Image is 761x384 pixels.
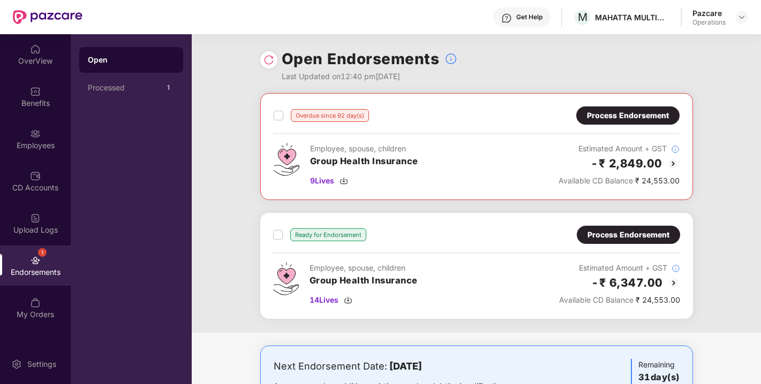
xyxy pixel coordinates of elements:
h1: Open Endorsements [282,47,440,71]
div: Estimated Amount + GST [559,262,680,274]
div: Estimated Amount + GST [559,143,680,155]
img: svg+xml;base64,PHN2ZyBpZD0iQ0RfQWNjb3VudHMiIGRhdGEtbmFtZT0iQ0QgQWNjb3VudHMiIHhtbG5zPSJodHRwOi8vd3... [30,171,41,181]
img: svg+xml;base64,PHN2ZyBpZD0iU2V0dGluZy0yMHgyMCIgeG1sbnM9Imh0dHA6Ly93d3cudzMub3JnLzIwMDAvc3ZnIiB3aW... [11,359,22,370]
img: svg+xml;base64,PHN2ZyBpZD0iQmFjay0yMHgyMCIgeG1sbnM9Imh0dHA6Ly93d3cudzMub3JnLzIwMDAvc3ZnIiB3aWR0aD... [667,157,680,170]
div: Process Endorsement [587,110,669,121]
div: Ready for Endorsement [290,228,366,241]
img: svg+xml;base64,PHN2ZyB4bWxucz0iaHR0cDovL3d3dy53My5vcmcvMjAwMC9zdmciIHdpZHRoPSI0Ny43MTQiIGhlaWdodD... [274,143,299,176]
div: Get Help [516,13,543,21]
h2: -₹ 2,849.00 [591,155,662,172]
span: 9 Lives [310,175,334,187]
b: [DATE] [389,360,422,372]
span: Available CD Balance [559,295,634,304]
img: svg+xml;base64,PHN2ZyBpZD0iSGVscC0zMngzMiIgeG1sbnM9Imh0dHA6Ly93d3cudzMub3JnLzIwMDAvc3ZnIiB3aWR0aD... [501,13,512,24]
span: Available CD Balance [559,176,633,185]
span: 14 Lives [310,294,338,306]
div: Open [88,55,175,65]
span: M [578,11,587,24]
div: 1 [38,248,47,257]
div: Settings [24,359,59,370]
div: Last Updated on 12:40 pm[DATE] [282,71,458,82]
div: Overdue since 92 day(s) [291,109,369,122]
img: New Pazcare Logo [13,10,82,24]
h3: Group Health Insurance [310,274,418,288]
div: Operations [692,18,726,27]
div: Next Endorsement Date: [274,359,538,374]
div: Employee, spouse, children [310,143,418,155]
img: svg+xml;base64,PHN2ZyBpZD0iUmVsb2FkLTMyeDMyIiB4bWxucz0iaHR0cDovL3d3dy53My5vcmcvMjAwMC9zdmciIHdpZH... [263,55,274,65]
img: svg+xml;base64,PHN2ZyBpZD0iRG93bmxvYWQtMzJ4MzIiIHhtbG5zPSJodHRwOi8vd3d3LnczLm9yZy8yMDAwL3N2ZyIgd2... [340,176,348,185]
div: ₹ 24,553.00 [559,175,680,187]
img: svg+xml;base64,PHN2ZyB4bWxucz0iaHR0cDovL3d3dy53My5vcmcvMjAwMC9zdmciIHdpZHRoPSI0Ny43MTQiIGhlaWdodD... [273,262,299,295]
div: Pazcare [692,8,726,18]
div: Employee, spouse, children [310,262,418,274]
img: svg+xml;base64,PHN2ZyBpZD0iTXlfT3JkZXJzIiBkYXRhLW5hbWU9Ik15IE9yZGVycyIgeG1sbnM9Imh0dHA6Ly93d3cudz... [30,297,41,308]
img: svg+xml;base64,PHN2ZyBpZD0iSG9tZSIgeG1sbnM9Imh0dHA6Ly93d3cudzMub3JnLzIwMDAvc3ZnIiB3aWR0aD0iMjAiIG... [30,44,41,55]
h3: Group Health Insurance [310,155,418,168]
div: ₹ 24,553.00 [559,294,680,306]
img: svg+xml;base64,PHN2ZyBpZD0iQmVuZWZpdHMiIHhtbG5zPSJodHRwOi8vd3d3LnczLm9yZy8yMDAwL3N2ZyIgd2lkdGg9Ij... [30,86,41,97]
img: svg+xml;base64,PHN2ZyBpZD0iQmFjay0yMHgyMCIgeG1sbnM9Imh0dHA6Ly93d3cudzMub3JnLzIwMDAvc3ZnIiB3aWR0aD... [667,277,680,289]
img: svg+xml;base64,PHN2ZyBpZD0iRW1wbG95ZWVzIiB4bWxucz0iaHR0cDovL3d3dy53My5vcmcvMjAwMC9zdmciIHdpZHRoPS... [30,128,41,139]
img: svg+xml;base64,PHN2ZyBpZD0iSW5mb18tXzMyeDMyIiBkYXRhLW5hbWU9IkluZm8gLSAzMngzMiIgeG1sbnM9Imh0dHA6Ly... [672,264,680,273]
h2: -₹ 6,347.00 [591,274,663,291]
div: 1 [162,81,175,94]
div: MAHATTA MULTIMEDIA PVT LTD [595,12,670,22]
img: svg+xml;base64,PHN2ZyBpZD0iSW5mb18tXzMyeDMyIiBkYXRhLW5hbWU9IkluZm8gLSAzMngzMiIgeG1sbnM9Imh0dHA6Ly... [444,52,457,65]
img: svg+xml;base64,PHN2ZyBpZD0iRG93bmxvYWQtMzJ4MzIiIHhtbG5zPSJodHRwOi8vd3d3LnczLm9yZy8yMDAwL3N2ZyIgd2... [344,296,352,304]
img: svg+xml;base64,PHN2ZyBpZD0iRW5kb3JzZW1lbnRzIiB4bWxucz0iaHR0cDovL3d3dy53My5vcmcvMjAwMC9zdmciIHdpZH... [30,255,41,266]
div: Process Endorsement [587,229,669,241]
div: Processed [88,83,162,92]
img: svg+xml;base64,PHN2ZyBpZD0iRHJvcGRvd24tMzJ4MzIiIHhtbG5zPSJodHRwOi8vd3d3LnczLm9yZy8yMDAwL3N2ZyIgd2... [737,13,746,21]
img: svg+xml;base64,PHN2ZyBpZD0iSW5mb18tXzMyeDMyIiBkYXRhLW5hbWU9IkluZm8gLSAzMngzMiIgeG1sbnM9Imh0dHA6Ly... [671,145,680,153]
img: svg+xml;base64,PHN2ZyBpZD0iVXBsb2FkX0xvZ3MiIGRhdGEtbmFtZT0iVXBsb2FkIExvZ3MiIHhtbG5zPSJodHRwOi8vd3... [30,213,41,224]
